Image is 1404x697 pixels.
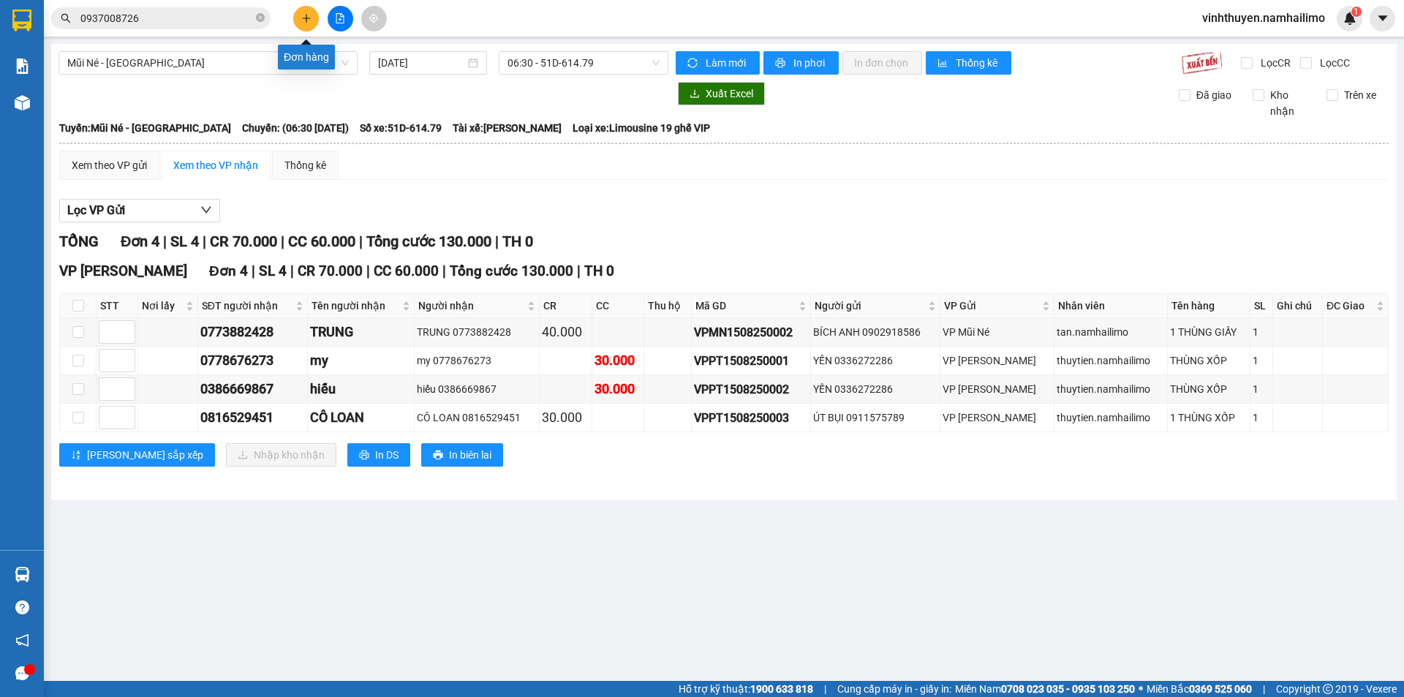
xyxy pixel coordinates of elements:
[1255,55,1293,71] span: Lọc CR
[12,65,129,86] div: 0766026555
[347,443,410,467] button: printerIn DS
[955,681,1135,697] span: Miền Nam
[256,12,265,26] span: close-circle
[692,318,811,347] td: VPMN1508250002
[67,52,349,74] span: Mũi Né - Sài Gòn
[813,353,937,369] div: YẾN 0336272286
[1190,9,1337,27] span: vinhthuyen.namhailimo
[940,318,1054,347] td: VP Mũi Né
[140,14,175,29] span: Nhận:
[421,443,503,467] button: printerIn biên lai
[293,6,319,31] button: plus
[170,233,199,250] span: SL 4
[690,88,700,100] span: download
[417,324,537,340] div: TRUNG 0773882428
[694,380,808,399] div: VPPT1508250002
[375,447,399,463] span: In DS
[360,120,442,136] span: Số xe: 51D-614.79
[1354,7,1359,17] span: 1
[793,55,827,71] span: In phơi
[502,233,533,250] span: TH 0
[288,233,355,250] span: CC 60.000
[943,324,1051,340] div: VP Mũi Né
[15,567,30,582] img: warehouse-icon
[1168,294,1250,318] th: Tên hàng
[366,263,370,279] span: |
[374,263,439,279] span: CC 60.000
[417,381,537,397] div: hiếu 0386669867
[366,233,491,250] span: Tổng cước 130.000
[140,65,288,86] div: 0937719955
[369,13,379,23] span: aim
[750,683,813,695] strong: 1900 633 818
[1323,684,1333,694] span: copyright
[573,120,710,136] span: Loại xe: Limousine 19 ghế VIP
[926,51,1011,75] button: bar-chartThống kê
[59,122,231,134] b: Tuyến: Mũi Né - [GEOGRAPHIC_DATA]
[943,381,1051,397] div: VP [PERSON_NAME]
[694,323,808,342] div: VPMN1508250002
[813,381,937,397] div: YẾN 0336272286
[944,298,1038,314] span: VP Gửi
[418,298,525,314] span: Người nhận
[775,58,788,69] span: printer
[417,410,537,426] div: CÔ LOAN 0816529451
[67,201,125,219] span: Lọc VP Gửi
[1170,410,1248,426] div: 1 THÙNG XỐP
[694,409,808,427] div: VPPT1508250003
[1057,353,1165,369] div: thuytien.namhailimo
[202,298,292,314] span: SĐT người nhận
[298,263,363,279] span: CR 70.000
[1170,381,1248,397] div: THÙNG XỐP
[15,59,30,74] img: solution-icon
[495,233,499,250] span: |
[203,233,206,250] span: |
[137,98,158,113] span: CC :
[1057,381,1165,397] div: thuytien.namhailimo
[433,450,443,461] span: printer
[1253,381,1270,397] div: 1
[1250,294,1273,318] th: SL
[15,666,29,680] span: message
[692,347,811,375] td: VPPT1508250001
[417,353,537,369] div: my 0778676273
[310,322,412,342] div: TRUNG
[1264,87,1316,119] span: Kho nhận
[694,352,808,370] div: VPPT1508250001
[242,120,349,136] span: Chuyến: (06:30 [DATE])
[1139,686,1143,692] span: ⚪️
[378,55,465,71] input: 15/08/2025
[301,13,312,23] span: plus
[173,157,258,173] div: Xem theo VP nhận
[940,375,1054,404] td: VP Phan Thiết
[12,14,35,29] span: Gửi:
[59,263,187,279] span: VP [PERSON_NAME]
[359,233,363,250] span: |
[72,157,147,173] div: Xem theo VP gửi
[12,10,31,31] img: logo-vxr
[540,294,592,318] th: CR
[763,51,839,75] button: printerIn phơi
[442,263,446,279] span: |
[359,450,369,461] span: printer
[59,233,99,250] span: TỔNG
[12,12,129,48] div: VP [PERSON_NAME]
[252,263,255,279] span: |
[507,52,660,74] span: 06:30 - 51D-614.79
[692,375,811,404] td: VPPT1508250002
[210,233,277,250] span: CR 70.000
[692,404,811,432] td: VPPT1508250003
[584,263,614,279] span: TH 0
[644,294,691,318] th: Thu hộ
[71,450,81,461] span: sort-ascending
[1189,683,1252,695] strong: 0369 525 060
[284,157,326,173] div: Thống kê
[1170,353,1248,369] div: THÙNG XỐP
[1057,324,1165,340] div: tan.namhailimo
[687,58,700,69] span: sync
[61,13,71,23] span: search
[328,6,353,31] button: file-add
[121,233,159,250] span: Đơn 4
[1001,683,1135,695] strong: 0708 023 035 - 0935 103 250
[943,410,1051,426] div: VP [PERSON_NAME]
